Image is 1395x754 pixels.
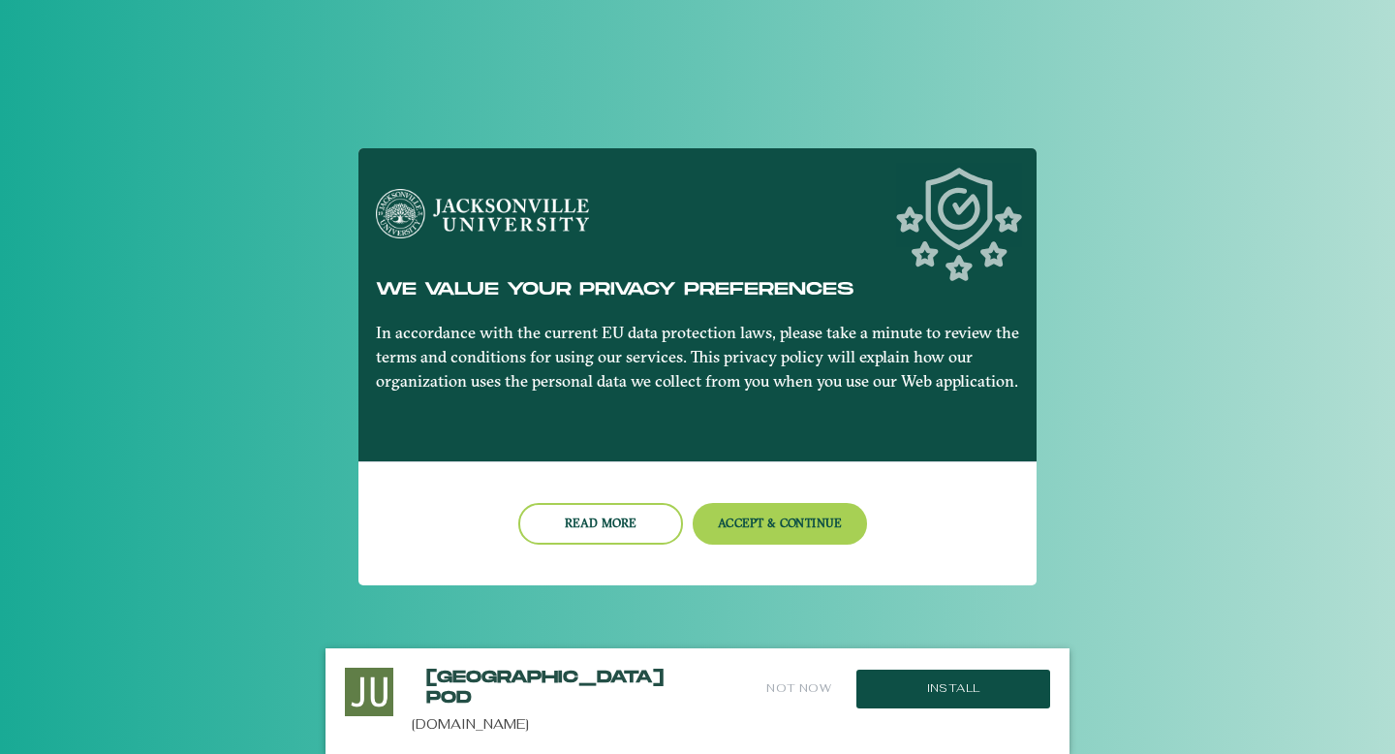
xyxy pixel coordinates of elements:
h2: [GEOGRAPHIC_DATA] POD [426,668,629,707]
button: Install [856,670,1050,708]
button: Not Now [764,668,833,709]
h5: We value your privacy preferences [376,279,1020,300]
button: Accept & Continue [693,503,868,545]
button: Read more [518,503,683,545]
img: Install this Application? [345,668,393,716]
img: Jacksonville University logo [376,189,589,238]
p: In accordance with the current EU data protection laws, please take a minute to review the terms ... [376,321,1020,393]
a: [DOMAIN_NAME] [412,715,529,733]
